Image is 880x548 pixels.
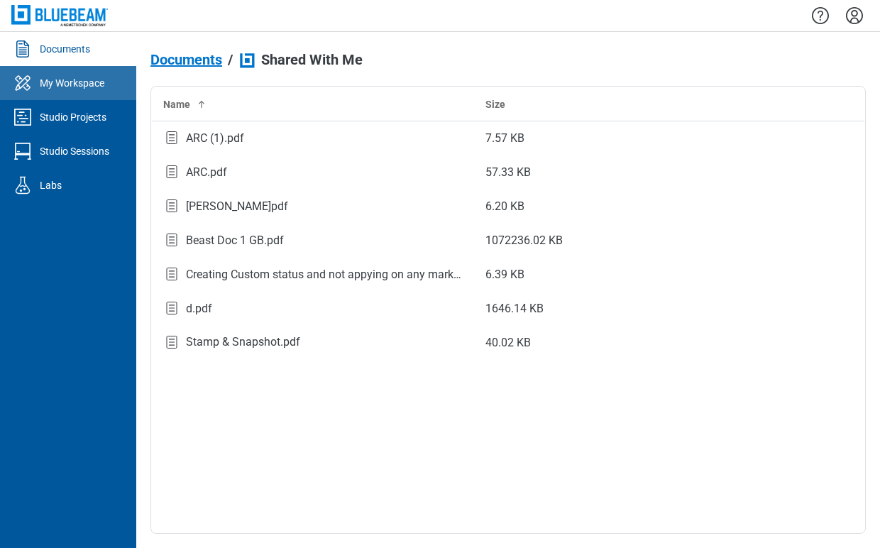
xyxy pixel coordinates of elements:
td: 1646.14 KB [474,292,797,326]
div: Creating Custom status and not appying on any markup.pdf [186,266,463,283]
div: Documents [40,42,90,56]
div: Size [485,97,786,111]
div: ARC (1).pdf [186,130,244,147]
div: ARC.pdf [186,164,227,181]
span: Documents [150,52,222,67]
div: / [228,52,233,67]
div: Studio Projects [40,110,106,124]
div: Labs [40,178,62,192]
td: 7.57 KB [474,121,797,155]
table: bb-data-table [151,87,865,360]
div: [PERSON_NAME]pdf [186,198,288,215]
td: 57.33 KB [474,155,797,190]
svg: Studio Projects [11,106,34,128]
div: Studio Sessions [40,144,109,158]
svg: Studio Sessions [11,140,34,163]
div: Beast Doc 1 GB.pdf [186,232,284,249]
button: Settings [843,4,866,28]
div: My Workspace [40,76,104,90]
img: Bluebeam, Inc. [11,5,108,26]
td: 1072236.02 KB [474,224,797,258]
td: 40.02 KB [474,326,797,360]
td: 6.39 KB [474,258,797,292]
span: Shared With Me [261,52,363,67]
svg: Documents [11,38,34,60]
div: Stamp & Snapshot.pdf [186,334,300,351]
td: 6.20 KB [474,190,797,224]
div: d.pdf [186,300,212,317]
svg: My Workspace [11,72,34,94]
svg: Labs [11,174,34,197]
div: Name [163,97,463,111]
